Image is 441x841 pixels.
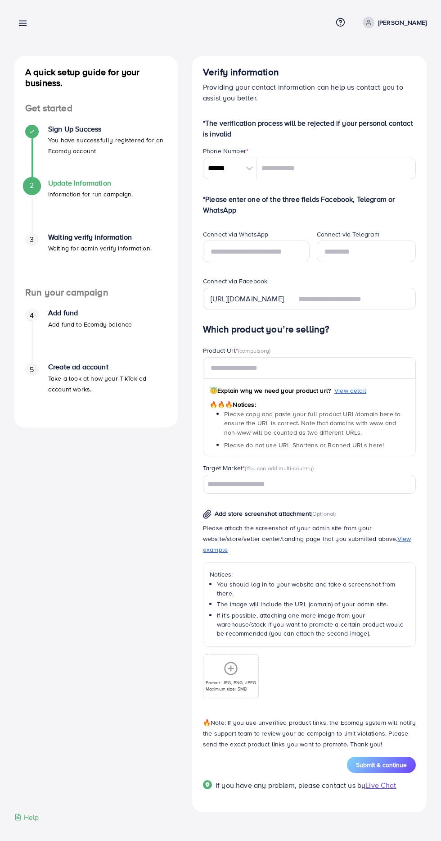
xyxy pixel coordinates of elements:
p: [PERSON_NAME] [378,17,427,28]
p: Take a look at how your TikTok ad account works. [48,373,167,395]
p: Format: JPG, PNG, JPEG [206,679,256,686]
h4: Which product you’re selling? [203,324,416,335]
span: Submit & continue [356,760,407,769]
span: (Optional) [311,509,336,518]
p: Waiting for admin verify information. [48,243,152,254]
span: 🔥 [203,718,211,727]
h4: Verify information [203,67,416,78]
span: Live Chat [365,780,396,790]
label: Target Market [203,464,314,473]
p: Note: If you use unverified product links, the Ecomdy system will notify the support team to revi... [203,717,416,750]
span: If you have any problem, please contact us by [216,780,365,790]
li: Add fund [14,309,178,363]
li: Update Information [14,179,178,233]
span: (You can add multi-country) [245,464,314,472]
span: 2 [30,180,34,191]
p: Add fund to Ecomdy balance [48,319,132,330]
p: *Please enter one of the three fields Facebook, Telegram or WhatsApp [203,194,416,215]
h4: Update Information [48,179,133,187]
a: [PERSON_NAME] [359,17,427,28]
button: Submit & continue [347,757,416,773]
span: 😇 [210,386,217,395]
span: Please do not use URL Shortens or Banned URLs here! [224,441,384,450]
label: Connect via Telegram [317,230,379,239]
p: *The verification process will be rejected if your personal contact is invalid [203,118,416,139]
p: Providing your contact information can help us contact you to assist you better. [203,82,416,103]
span: (compulsory) [238,346,270,355]
div: Search for option [203,475,416,493]
span: 3 [30,234,34,245]
div: [URL][DOMAIN_NAME] [203,288,291,309]
span: 4 [30,310,34,321]
span: Explain why we need your product url? [210,386,331,395]
li: Waiting verify information [14,233,178,287]
h4: Create ad account [48,363,167,371]
li: Create ad account [14,363,178,417]
li: Sign Up Success [14,125,178,179]
span: Please copy and paste your full product URL/domain here to ensure the URL is correct. Note that d... [224,409,400,437]
li: The image will include the URL (domain) of your admin site. [217,600,409,609]
label: Connect via WhatsApp [203,230,268,239]
label: Connect via Facebook [203,277,267,286]
span: View detail [334,386,366,395]
li: You should log in to your website and take a screenshot from there. [217,580,409,598]
span: Add store screenshot attachment [215,509,311,518]
p: You have successfully registered for an Ecomdy account [48,135,167,156]
span: 5 [30,364,34,375]
li: If it's possible, attaching one more image from your warehouse/stock if you want to promote a cer... [217,611,409,638]
span: 🔥🔥🔥 [210,400,233,409]
p: Please attach the screenshot of your admin site from your website/store/seller center/landing pag... [203,523,416,555]
img: img [203,509,211,519]
span: View example [203,534,411,554]
h4: Sign Up Success [48,125,167,133]
input: Search for option [204,477,404,491]
span: Notices: [210,400,256,409]
p: Notices: [210,569,409,580]
img: Popup guide [203,780,212,789]
h4: Run your campaign [14,287,178,298]
h4: Get started [14,103,178,114]
div: Help [14,812,39,823]
h4: Waiting verify information [48,233,152,241]
h4: A quick setup guide for your business. [14,67,178,88]
p: Information for run campaign. [48,189,133,200]
label: Product Url [203,346,270,355]
p: Maximum size: 5MB [206,686,256,692]
h4: Add fund [48,309,132,317]
label: Phone Number [203,146,248,155]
